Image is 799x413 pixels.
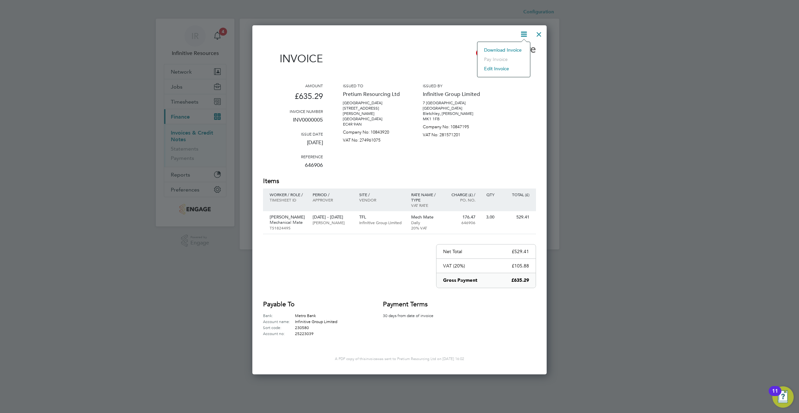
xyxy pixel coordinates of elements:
[270,220,306,225] p: Mechanical Mate
[263,356,536,361] p: A PDF copy of this was sent to Pretium Resourcing Ltd on [DATE] 16:02
[423,116,483,122] p: MK1 1FB
[481,45,527,55] li: Download Invoice
[313,220,352,225] p: [PERSON_NAME]
[343,83,403,88] h3: Issued to
[263,154,323,159] h3: Reference
[446,197,475,203] p: Po. No.
[295,325,309,330] span: 230580
[501,214,529,220] p: 529.41
[423,88,483,100] p: Infinitive Group Limited
[411,192,440,203] p: Rate name / type
[263,300,363,309] h2: Payable to
[263,159,323,177] p: 646906
[359,220,404,225] p: Infinitive Group Limited
[295,313,316,318] span: Metro Bank
[343,127,403,135] p: Company No: 10843920
[423,83,483,88] h3: Issued by
[411,225,440,230] p: 20% VAT
[263,52,323,65] h1: Invoice
[270,225,306,230] p: TS1824495
[343,88,403,100] p: Pretium Resourcing Ltd
[481,55,527,64] li: Pay invoice
[511,277,529,284] p: £635.29
[446,214,475,220] p: 176.47
[263,88,323,109] p: £635.29
[772,391,778,400] div: 11
[343,100,403,106] p: [GEOGRAPHIC_DATA]
[423,111,483,116] p: Bletchley, [PERSON_NAME]
[366,356,377,361] span: invoice
[512,248,529,254] p: £529.41
[295,319,337,324] span: Infinitive Group Limited
[411,214,440,220] p: Mech Mate
[263,114,323,131] p: INV0000005
[343,116,403,122] p: [GEOGRAPHIC_DATA]
[263,137,323,154] p: [DATE]
[446,220,475,225] p: 646906
[476,44,536,62] img: infinitivegroup-logo-remittance.png
[443,248,462,254] p: Net Total
[295,331,314,336] span: 25223039
[512,263,529,269] p: £105.88
[482,214,494,220] p: 3.00
[343,122,403,127] p: EC4R 9AN
[270,197,306,203] p: Timesheet ID
[263,83,323,88] h3: Amount
[343,135,403,143] p: VAT No: 274961075
[411,203,440,208] p: VAT rate
[411,220,440,225] p: Daily
[263,324,295,330] label: Sort code:
[383,312,443,318] p: 30 days from date of invoice
[383,300,443,309] h2: Payment terms
[772,386,794,408] button: Open Resource Center, 11 new notifications
[263,312,295,318] label: Bank:
[313,192,352,197] p: Period /
[263,330,295,336] label: Account no:
[446,192,475,197] p: Charge (£) /
[313,214,352,220] p: [DATE] - [DATE]
[270,214,306,220] p: [PERSON_NAME]
[481,64,527,73] li: Edit invoice
[313,197,352,203] p: Approver
[423,100,483,106] p: 7 [GEOGRAPHIC_DATA]
[263,131,323,137] h3: Issue date
[482,192,494,197] p: QTY
[270,192,306,197] p: Worker / Role /
[263,177,536,186] h2: Items
[443,277,477,284] p: Gross Payment
[263,109,323,114] h3: Invoice number
[359,214,404,220] p: TFL
[359,192,404,197] p: Site /
[443,263,465,269] p: VAT (20%)
[423,122,483,130] p: Company No: 10847195
[423,106,483,111] p: [GEOGRAPHIC_DATA]
[359,197,404,203] p: Vendor
[263,318,295,324] label: Account name:
[501,192,529,197] p: Total (£)
[343,106,403,116] p: [STREET_ADDRESS][PERSON_NAME]
[423,130,483,138] p: VAT No: 281571201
